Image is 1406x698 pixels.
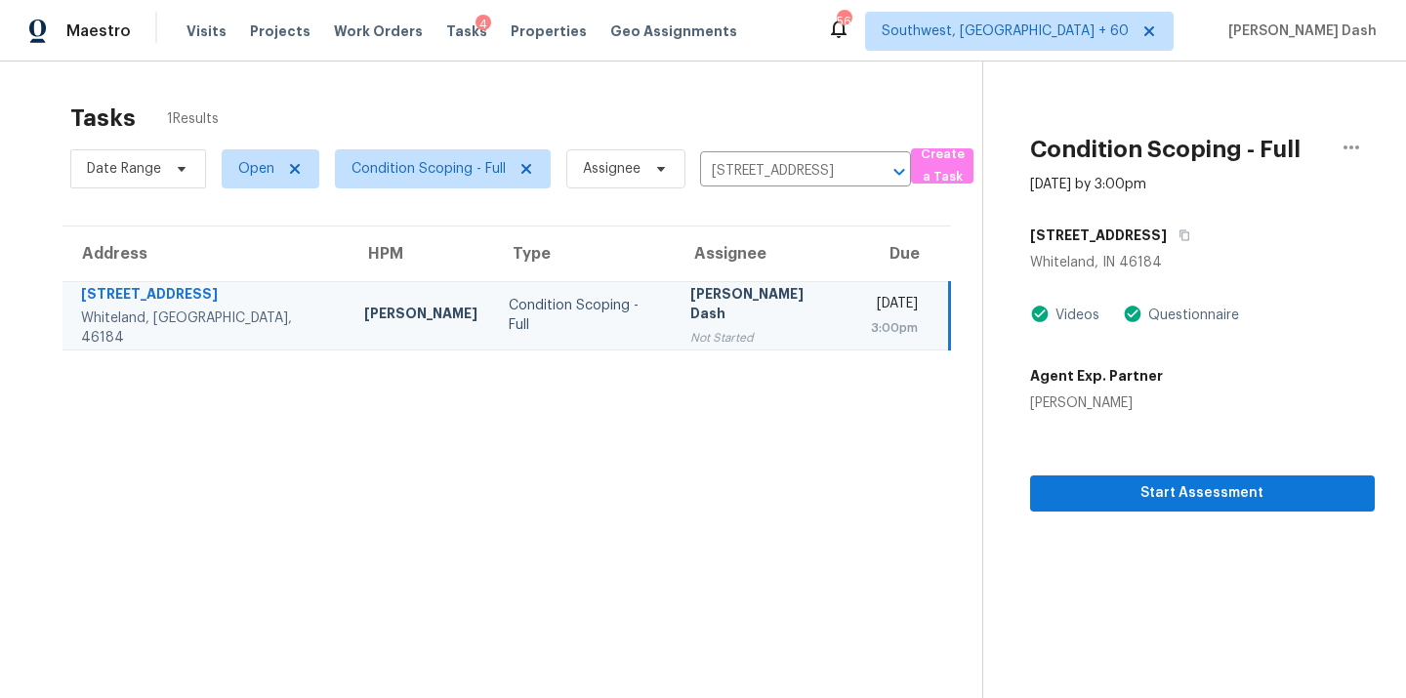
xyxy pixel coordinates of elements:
[1030,366,1163,386] h5: Agent Exp. Partner
[66,21,131,41] span: Maestro
[911,148,973,184] button: Create a Task
[1046,481,1359,506] span: Start Assessment
[509,296,659,335] div: Condition Scoping - Full
[882,21,1129,41] span: Southwest, [GEOGRAPHIC_DATA] + 60
[855,226,950,281] th: Due
[675,226,855,281] th: Assignee
[446,24,487,38] span: Tasks
[1050,306,1099,325] div: Videos
[167,109,219,129] span: 1 Results
[62,226,349,281] th: Address
[886,158,913,185] button: Open
[1030,393,1163,413] div: [PERSON_NAME]
[921,144,964,188] span: Create a Task
[1030,175,1146,194] div: [DATE] by 3:00pm
[1030,253,1375,272] div: Whiteland, IN 46184
[1030,304,1050,324] img: Artifact Present Icon
[1030,226,1167,245] h5: [STREET_ADDRESS]
[690,284,840,328] div: [PERSON_NAME] Dash
[334,21,423,41] span: Work Orders
[1123,304,1142,324] img: Artifact Present Icon
[837,12,850,31] div: 561
[493,226,675,281] th: Type
[583,159,641,179] span: Assignee
[700,156,856,186] input: Search by address
[1220,21,1377,41] span: [PERSON_NAME] Dash
[186,21,227,41] span: Visits
[871,294,918,318] div: [DATE]
[70,108,136,128] h2: Tasks
[250,21,310,41] span: Projects
[610,21,737,41] span: Geo Assignments
[871,318,918,338] div: 3:00pm
[87,159,161,179] span: Date Range
[690,328,840,348] div: Not Started
[1030,140,1301,159] h2: Condition Scoping - Full
[351,159,506,179] span: Condition Scoping - Full
[238,159,274,179] span: Open
[364,304,477,328] div: [PERSON_NAME]
[1030,475,1375,512] button: Start Assessment
[349,226,493,281] th: HPM
[81,284,333,308] div: [STREET_ADDRESS]
[1142,306,1239,325] div: Questionnaire
[81,308,333,348] div: Whiteland, [GEOGRAPHIC_DATA], 46184
[476,15,491,34] div: 4
[511,21,587,41] span: Properties
[1167,218,1193,253] button: Copy Address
